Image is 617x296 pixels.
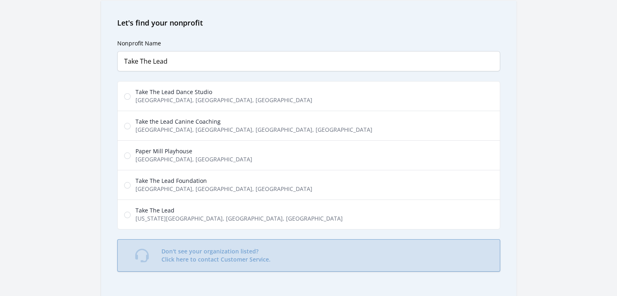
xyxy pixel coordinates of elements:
input: Take The Lead Dance Studio [GEOGRAPHIC_DATA], [GEOGRAPHIC_DATA], [GEOGRAPHIC_DATA] [124,93,131,100]
span: [US_STATE][GEOGRAPHIC_DATA], [GEOGRAPHIC_DATA], [GEOGRAPHIC_DATA] [135,214,343,223]
span: [GEOGRAPHIC_DATA], [GEOGRAPHIC_DATA], [GEOGRAPHIC_DATA], [GEOGRAPHIC_DATA] [135,126,372,134]
span: Take The Lead [135,206,343,214]
label: Nonprofit Name [117,39,161,47]
span: [GEOGRAPHIC_DATA], [GEOGRAPHIC_DATA], [GEOGRAPHIC_DATA] [135,185,312,193]
span: Paper Mill Playhouse [135,147,252,155]
h2: Let's find your nonprofit [117,17,500,28]
input: Paper Mill Playhouse [GEOGRAPHIC_DATA], [GEOGRAPHIC_DATA] [124,152,131,159]
input: Take The Lead Foundation [GEOGRAPHIC_DATA], [GEOGRAPHIC_DATA], [GEOGRAPHIC_DATA] [124,182,131,189]
span: [GEOGRAPHIC_DATA], [GEOGRAPHIC_DATA], [GEOGRAPHIC_DATA] [135,96,312,104]
p: Don't see your organization listed? Click here to contact Customer Service. [161,247,271,264]
span: Take The Lead Dance Studio [135,88,312,96]
span: [GEOGRAPHIC_DATA], [GEOGRAPHIC_DATA] [135,155,252,163]
span: Take the Lead Canine Coaching [135,118,372,126]
input: Take The Lead [US_STATE][GEOGRAPHIC_DATA], [GEOGRAPHIC_DATA], [GEOGRAPHIC_DATA] [124,212,131,218]
input: Take the Lead Canine Coaching [GEOGRAPHIC_DATA], [GEOGRAPHIC_DATA], [GEOGRAPHIC_DATA], [GEOGRAPHI... [124,123,131,129]
span: Take The Lead Foundation [135,177,312,185]
a: Don't see your organization listed?Click here to contact Customer Service. [117,239,500,272]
